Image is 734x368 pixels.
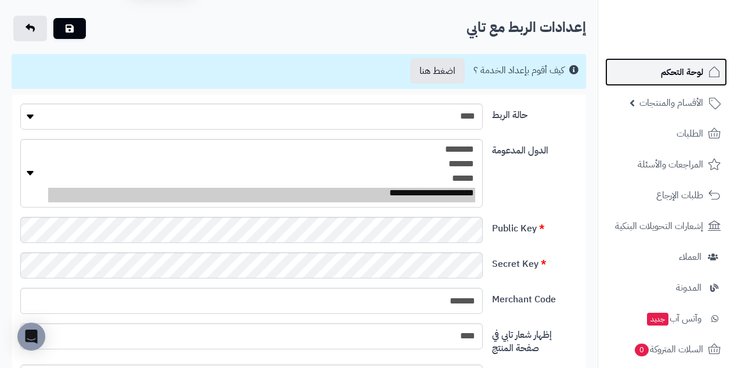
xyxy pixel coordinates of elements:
[487,103,582,122] label: حالة الربط
[12,16,586,40] h2: إعدادات الربط مع تابي
[605,58,727,86] a: لوحة التحكم
[487,323,582,355] label: إظهار شعار تابي في صفحة المنتج
[487,288,582,306] label: Merchant Code
[473,63,564,77] small: كيف أقوم بإعداد الخدمة ؟
[487,217,582,235] label: Public Key
[605,305,727,333] a: وآتس آبجديد
[605,243,727,271] a: العملاء
[679,249,702,265] span: العملاء
[605,181,727,209] a: طلبات الإرجاع
[605,335,727,363] a: السلات المتروكة0
[646,310,702,327] span: وآتس آب
[647,313,668,326] span: جديد
[677,126,703,142] span: الطلبات
[605,151,727,178] a: المراجعات والأسئلة
[676,280,702,296] span: المدونة
[634,341,703,358] span: السلات المتروكة
[487,139,582,158] label: الدول المدعومة
[605,212,727,240] a: إشعارات التحويلات البنكية
[605,274,727,302] a: المدونة
[605,120,727,148] a: الطلبات
[410,58,465,84] a: اضغط هنا
[639,95,703,111] span: الأقسام والمنتجات
[661,64,703,80] span: لوحة التحكم
[635,344,649,356] span: 0
[17,323,45,351] div: Open Intercom Messenger
[615,218,703,234] span: إشعارات التحويلات البنكية
[487,252,582,271] label: Secret Key
[656,187,703,203] span: طلبات الإرجاع
[638,156,703,173] span: المراجعات والأسئلة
